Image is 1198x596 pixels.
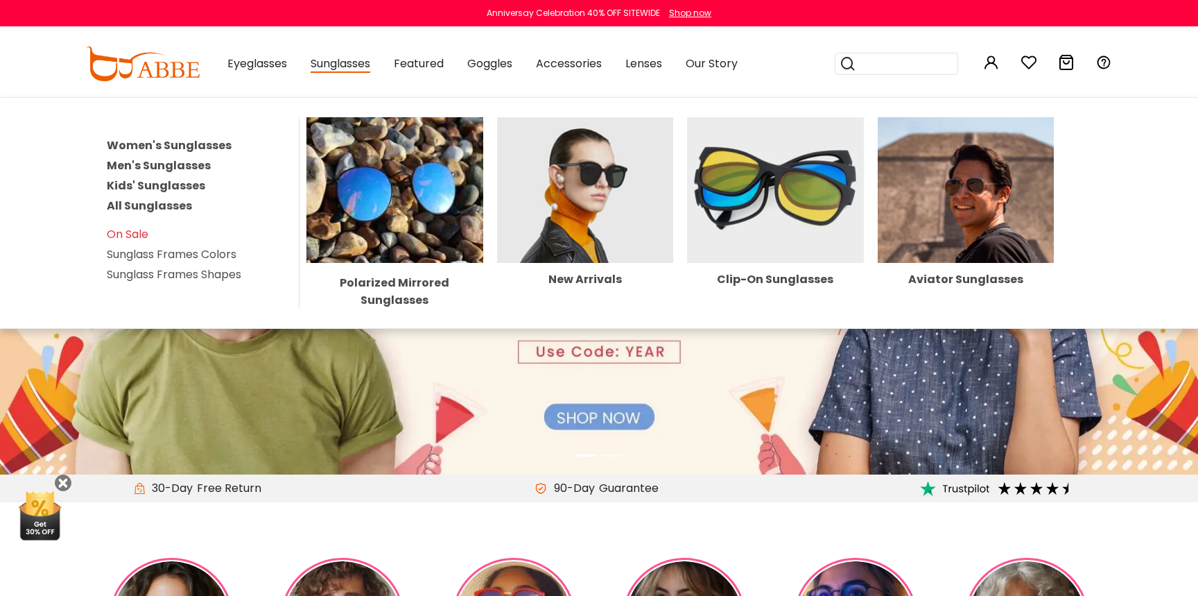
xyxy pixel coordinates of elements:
[467,56,512,71] span: Goggles
[687,182,864,286] a: Clip-On Sunglasses
[14,485,66,540] img: mini welcome offer
[107,198,192,214] a: All Sunglasses
[107,157,211,173] a: Men's Sunglasses
[311,56,370,73] span: Sunglasses
[687,117,864,263] img: Clip-On Sunglasses
[595,480,663,497] div: Guarantee
[687,274,864,285] div: Clip-On Sunglasses
[669,7,711,19] div: Shop now
[306,182,483,309] a: Polarized Mirrored Sunglasses
[394,56,444,71] span: Featured
[547,480,595,497] span: 90-Day
[306,274,483,309] div: Polarized Mirrored Sunglasses
[107,137,232,153] a: Women's Sunglasses
[662,7,711,19] a: Shop now
[107,178,205,194] a: Kids' Sunglasses
[145,480,193,497] span: 30-Day
[86,46,200,81] img: abbeglasses.com
[878,117,1054,263] img: Aviator Sunglasses
[536,56,602,71] span: Accessories
[686,56,738,71] span: Our Story
[878,182,1054,286] a: Aviator Sunglasses
[625,56,662,71] span: Lenses
[497,117,674,263] img: New Arrivals
[487,7,660,19] div: Anniversay Celebration 40% OFF SITEWIDE
[497,182,674,286] a: New Arrivals
[193,480,266,497] div: Free Return
[878,274,1054,285] div: Aviator Sunglasses
[107,226,148,242] a: On Sale
[306,117,483,263] img: Polarized Mirrored
[107,246,236,262] a: Sunglass Frames Colors
[107,266,241,282] a: Sunglass Frames Shapes
[497,274,674,285] div: New Arrivals
[227,56,287,71] span: Eyeglasses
